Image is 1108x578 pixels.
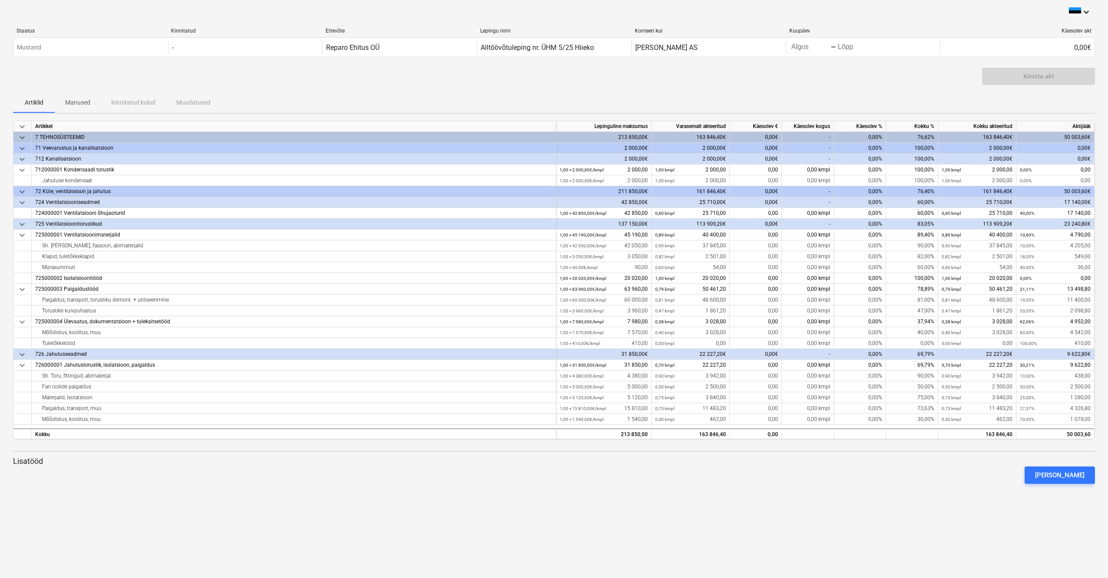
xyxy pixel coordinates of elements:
[942,265,961,270] small: 0,60 kmpl
[17,165,27,175] span: keyboard_arrow_down
[942,233,961,237] small: 0,89 kmpl
[886,175,938,186] div: 100,00%
[1020,319,1034,324] small: 62,06%
[730,360,782,371] div: 0,00
[886,164,938,175] div: 100,00%
[782,371,834,381] div: 0,00 kmpl
[655,276,674,281] small: 1,00 kmpl
[17,317,27,327] span: keyboard_arrow_down
[834,414,886,425] div: 0,00%
[35,175,552,186] div: Jahutuse kondensaat
[655,309,674,313] small: 0,47 kmpl
[560,265,597,270] small: 1,00 × 90,00€ / kmpl
[834,164,886,175] div: 0,00%
[782,360,834,371] div: 0,00 kmpl
[886,240,938,251] div: 90,00%
[782,121,834,132] div: Käesolev kogus
[938,154,1016,164] div: 2 000,00€
[560,262,648,273] div: 90,00
[782,175,834,186] div: 0,00 kmpl
[730,305,782,316] div: 0,00
[834,327,886,338] div: 0,00%
[782,186,834,197] div: -
[886,414,938,425] div: 30,00%
[35,284,552,295] div: 725000003 Paigaldustööd
[730,371,782,381] div: 0,00
[886,208,938,219] div: 60,00%
[652,132,730,143] div: 163 846,40€
[655,233,674,237] small: 0,89 kmpl
[938,428,1016,439] div: 163 846,40
[655,262,726,273] div: 54,00
[730,230,782,240] div: 0,00
[730,262,782,273] div: 0,00
[17,230,27,240] span: keyboard_arrow_down
[942,327,1012,338] div: 3 028,00
[652,143,730,154] div: 2 000,00€
[17,143,27,154] span: keyboard_arrow_down
[655,211,674,216] small: 0,60 kmpl
[834,305,886,316] div: 0,00%
[886,392,938,403] div: 75,00%
[1020,305,1091,316] div: 2 098,80
[938,186,1016,197] div: 161 846,40€
[35,164,552,175] div: 712000001 Kondensaadi torustik
[560,327,648,338] div: 7 570,00
[730,186,782,197] div: 0,00€
[17,154,27,164] span: keyboard_arrow_down
[886,262,938,273] div: 60,00%
[938,143,1016,154] div: 2 000,00€
[834,338,886,349] div: 0,00%
[35,262,552,273] div: Mürasummuti
[782,403,834,414] div: 0,00 kmpl
[886,251,938,262] div: 82,00%
[560,316,648,327] div: 7 980,00
[560,167,603,172] small: 1,00 × 2 000,00€ / kmpl
[942,164,1012,175] div: 2 000,00
[35,132,552,143] div: 7 TEHNOSÜSTEEMID
[655,287,674,292] small: 0,79 kmpl
[782,284,834,295] div: 0,00 kmpl
[556,219,652,230] div: 137 150,00€
[655,254,674,259] small: 0,82 kmpl
[655,327,726,338] div: 3 028,00
[938,121,1016,132] div: Kokku akteeritud
[560,305,648,316] div: 3 960,00
[560,211,606,216] small: 1,00 × 42 850,00€ / kmpl
[886,316,938,327] div: 37,94%
[730,132,782,143] div: 0,00€
[938,197,1016,208] div: 25 710,00€
[942,243,961,248] small: 0,90 kmpl
[942,230,1012,240] div: 40 400,00
[886,143,938,154] div: 100,00%
[17,122,27,132] span: keyboard_arrow_down
[831,45,836,50] div: -
[886,132,938,143] div: 76,62%
[730,284,782,295] div: 0,00
[655,319,674,324] small: 0,38 kmpl
[789,28,937,34] div: Kuupäev
[35,186,552,197] div: 72 Küte, ventilatsioon ja jahutus
[1020,164,1091,175] div: 0,00
[834,273,886,284] div: 0,00%
[35,273,552,284] div: 725000002 Isolatsioonitööd
[886,284,938,295] div: 78,89%
[560,178,603,183] small: 1,00 × 2 000,00€ / kmpl
[1020,208,1091,219] div: 17 140,00
[655,230,726,240] div: 40 400,00
[1020,295,1091,305] div: 11 400,00
[942,276,961,281] small: 1,00 kmpl
[782,327,834,338] div: 0,00 kmpl
[834,132,886,143] div: 0,00%
[655,251,726,262] div: 2 501,00
[1016,154,1095,164] div: 0,00€
[886,273,938,284] div: 100,00%
[635,28,782,34] div: Konteeri kui
[17,187,27,197] span: keyboard_arrow_down
[655,167,674,172] small: 1,00 kmpl
[942,251,1012,262] div: 2 501,00
[1016,349,1095,360] div: 9 622,80€
[1020,265,1034,270] small: 40,00%
[32,121,556,132] div: Artikkel
[730,327,782,338] div: 0,00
